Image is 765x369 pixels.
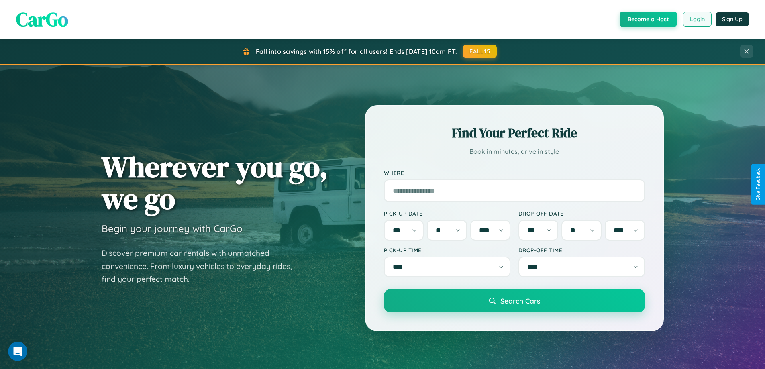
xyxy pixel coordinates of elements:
button: Sign Up [716,12,749,26]
span: CarGo [16,6,68,33]
p: Discover premium car rentals with unmatched convenience. From luxury vehicles to everyday rides, ... [102,247,302,286]
div: Give Feedback [755,168,761,201]
iframe: Intercom live chat [8,342,27,361]
label: Drop-off Time [518,247,645,253]
span: Search Cars [500,296,540,305]
label: Drop-off Date [518,210,645,217]
button: Become a Host [620,12,677,27]
h1: Wherever you go, we go [102,151,328,214]
span: Fall into savings with 15% off for all users! Ends [DATE] 10am PT. [256,47,457,55]
h2: Find Your Perfect Ride [384,124,645,142]
h3: Begin your journey with CarGo [102,222,243,234]
p: Book in minutes, drive in style [384,146,645,157]
button: Search Cars [384,289,645,312]
label: Where [384,169,645,176]
label: Pick-up Date [384,210,510,217]
label: Pick-up Time [384,247,510,253]
button: Login [683,12,712,27]
button: FALL15 [463,45,497,58]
